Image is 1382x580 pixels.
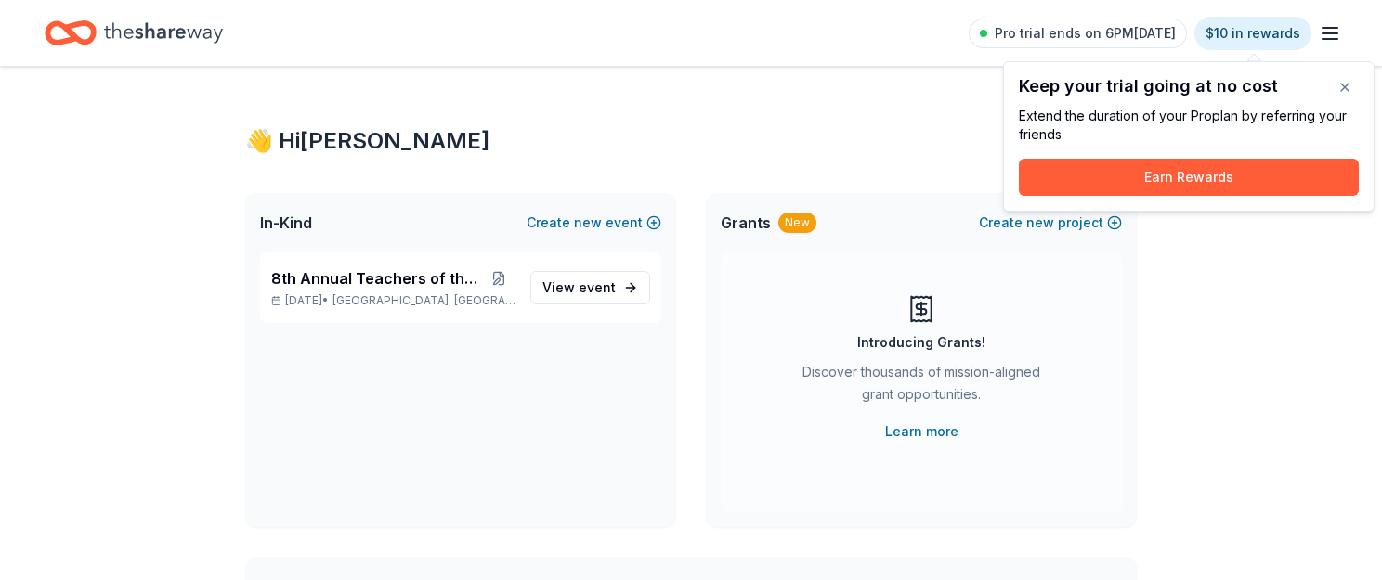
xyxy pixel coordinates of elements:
[574,212,602,234] span: new
[271,267,483,290] span: 8th Annual Teachers of the Year
[332,293,515,308] span: [GEOGRAPHIC_DATA], [GEOGRAPHIC_DATA]
[260,212,312,234] span: In-Kind
[45,11,223,55] a: Home
[527,212,661,234] button: Createnewevent
[530,271,650,304] a: View event
[1019,159,1359,196] button: Earn Rewards
[271,293,515,308] p: [DATE] •
[579,279,616,295] span: event
[857,331,985,354] div: Introducing Grants!
[969,19,1187,48] a: Pro trial ends on 6PM[DATE]
[979,212,1122,234] button: Createnewproject
[778,213,816,233] div: New
[245,126,1137,156] div: 👋 Hi [PERSON_NAME]
[995,22,1176,45] span: Pro trial ends on 6PM[DATE]
[885,420,958,443] a: Learn more
[1019,107,1359,144] div: Extend the duration of your Pro plan by referring your friends.
[1194,17,1311,50] a: $10 in rewards
[1019,77,1359,96] div: Keep your trial going at no cost
[1026,212,1054,234] span: new
[795,361,1048,413] div: Discover thousands of mission-aligned grant opportunities.
[542,277,616,299] span: View
[721,212,771,234] span: Grants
